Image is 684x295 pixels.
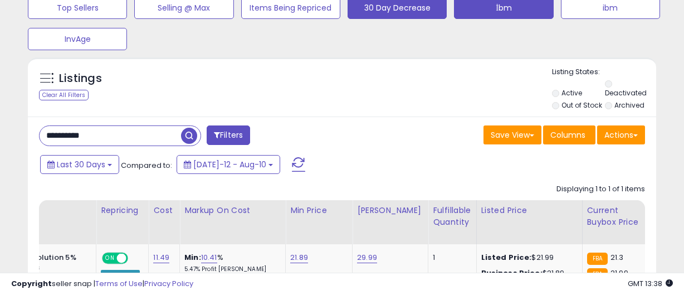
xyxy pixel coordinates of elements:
[11,278,52,289] strong: Copyright
[11,279,193,289] div: seller snap | |
[628,278,673,289] span: 2025-09-11 13:38 GMT
[561,88,582,98] label: Active
[121,160,172,171] span: Compared to:
[101,205,144,216] div: Repricing
[184,265,277,273] p: 5.47% Profit [PERSON_NAME]
[481,205,578,216] div: Listed Price
[561,100,602,110] label: Out of Stock
[103,253,117,263] span: ON
[290,205,348,216] div: Min Price
[153,205,175,216] div: Cost
[184,252,201,263] b: Min:
[184,205,281,216] div: Markup on Cost
[357,205,423,216] div: [PERSON_NAME]
[101,270,140,280] div: Amazon AI
[481,252,532,263] b: Listed Price:
[177,155,280,174] button: [DATE]-12 - Aug-10
[605,88,647,98] label: Deactivated
[153,252,169,263] a: 11.49
[144,278,193,289] a: Privacy Policy
[543,125,595,144] button: Columns
[610,268,628,278] span: 21.99
[184,253,277,273] div: %
[290,252,308,263] a: 21.89
[587,253,608,265] small: FBA
[57,159,105,170] span: Last 30 Days
[597,125,645,144] button: Actions
[28,28,127,50] button: InvAge
[481,253,574,263] div: $21.99
[433,253,467,263] div: 1
[614,100,644,110] label: Archived
[207,125,250,145] button: Filters
[587,268,608,281] small: FBA
[126,253,144,263] span: OFF
[481,268,543,278] b: Business Price:
[193,159,266,170] span: [DATE]-12 - Aug-10
[180,200,286,244] th: The percentage added to the cost of goods (COGS) that forms the calculator for Min & Max prices.
[610,252,624,263] span: 21.3
[481,268,574,278] div: $21.89
[556,184,645,195] div: Displaying 1 to 1 of 1 items
[95,278,143,289] a: Terms of Use
[433,205,471,228] div: Fulfillable Quantity
[550,129,585,141] span: Columns
[39,90,89,100] div: Clear All Filters
[40,155,119,174] button: Last 30 Days
[552,67,656,78] p: Listing States:
[483,125,541,144] button: Save View
[59,71,102,86] h5: Listings
[587,205,644,228] div: Current Buybox Price
[357,252,377,263] a: 29.99
[201,252,217,263] a: 10.41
